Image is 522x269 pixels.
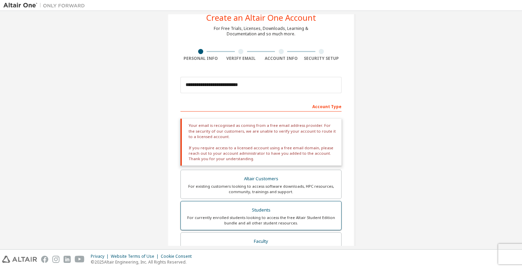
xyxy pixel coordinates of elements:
div: Students [185,205,337,215]
div: Privacy [91,254,111,259]
img: youtube.svg [75,256,85,263]
div: Create an Altair One Account [206,14,316,22]
div: Altair Customers [185,174,337,184]
div: For Free Trials, Licenses, Downloads, Learning & Documentation and so much more. [214,26,308,37]
p: © 2025 Altair Engineering, Inc. All Rights Reserved. [91,259,196,265]
div: Cookie Consent [161,254,196,259]
div: Your email is recognised as coming from a free email address provider. For the security of our cu... [180,119,342,166]
img: altair_logo.svg [2,256,37,263]
div: Verify Email [221,56,261,61]
div: Account Type [180,101,342,112]
div: Account Info [261,56,301,61]
img: facebook.svg [41,256,48,263]
div: Website Terms of Use [111,254,161,259]
div: Faculty [185,237,337,246]
div: For existing customers looking to access software downloads, HPC resources, community, trainings ... [185,184,337,195]
img: instagram.svg [52,256,59,263]
div: Security Setup [301,56,342,61]
img: linkedin.svg [64,256,71,263]
img: Altair One [3,2,88,9]
div: For currently enrolled students looking to access the free Altair Student Edition bundle and all ... [185,215,337,226]
div: Personal Info [180,56,221,61]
